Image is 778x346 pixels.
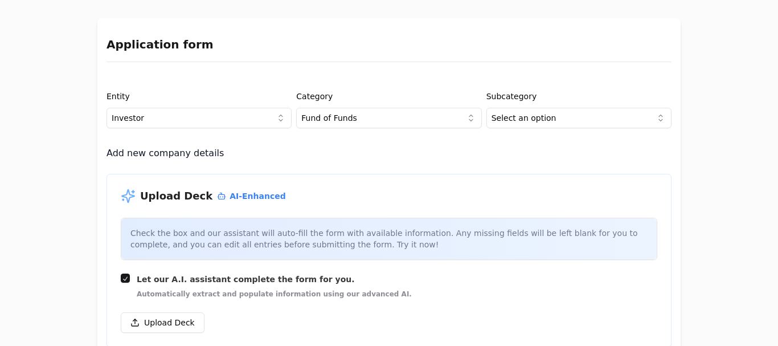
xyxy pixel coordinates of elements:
[140,188,212,204] h2: Upload Deck
[121,312,204,333] button: Upload Deck
[137,290,412,299] span: Automatically extract and populate information using our advanced AI.
[486,92,537,101] label: Subcategory
[217,190,286,202] span: AI-Enhanced
[107,92,130,101] label: Entity
[137,274,412,285] span: Let our A.I. assistant complete the form for you.
[296,92,333,101] label: Category
[107,27,671,62] h3: Application form
[107,146,224,160] h3: Add new company details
